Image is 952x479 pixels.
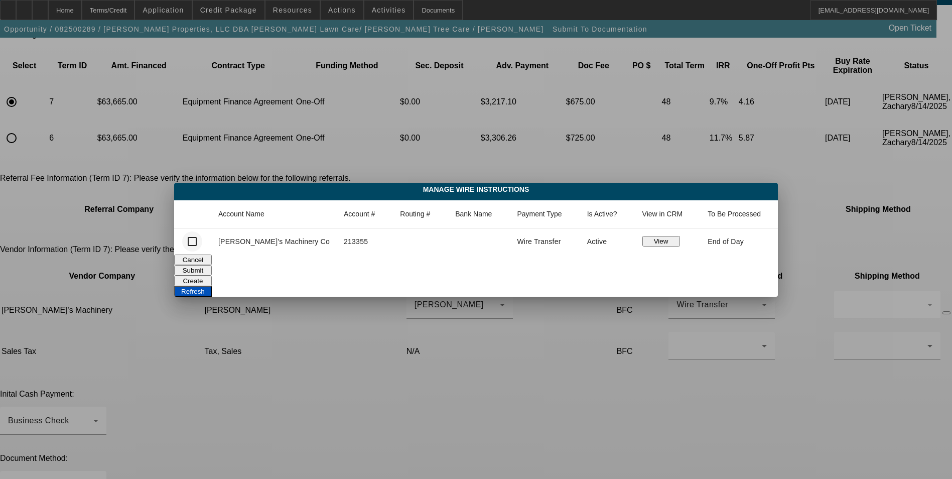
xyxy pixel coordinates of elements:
div: Account Name [218,208,264,219]
td: End of Day [700,228,778,255]
td: 213355 [336,228,392,255]
button: Create [174,276,212,286]
div: Routing # [400,208,430,219]
td: Wire Transfer [509,228,579,255]
div: Bank Name [455,208,492,219]
div: Is Active? [587,208,626,219]
button: Cancel [174,255,212,265]
div: View in CRM [642,208,692,219]
button: View [642,236,680,247]
div: Bank Name [455,208,501,219]
div: Payment Type [517,208,562,219]
div: To Be Processed [708,208,761,219]
div: Account # [344,208,384,219]
div: To Be Processed [708,208,770,219]
div: Routing # [400,208,439,219]
button: Submit [174,265,212,276]
td: Active [579,228,634,255]
div: Is Active? [587,208,617,219]
span: Manage Wire Instructions [182,185,770,193]
div: Payment Type [517,208,571,219]
div: Account Name [218,208,328,219]
button: Refresh [174,286,212,297]
div: View in CRM [642,208,683,219]
td: [PERSON_NAME]'s Machinery Co [210,228,336,255]
div: Account # [344,208,375,219]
